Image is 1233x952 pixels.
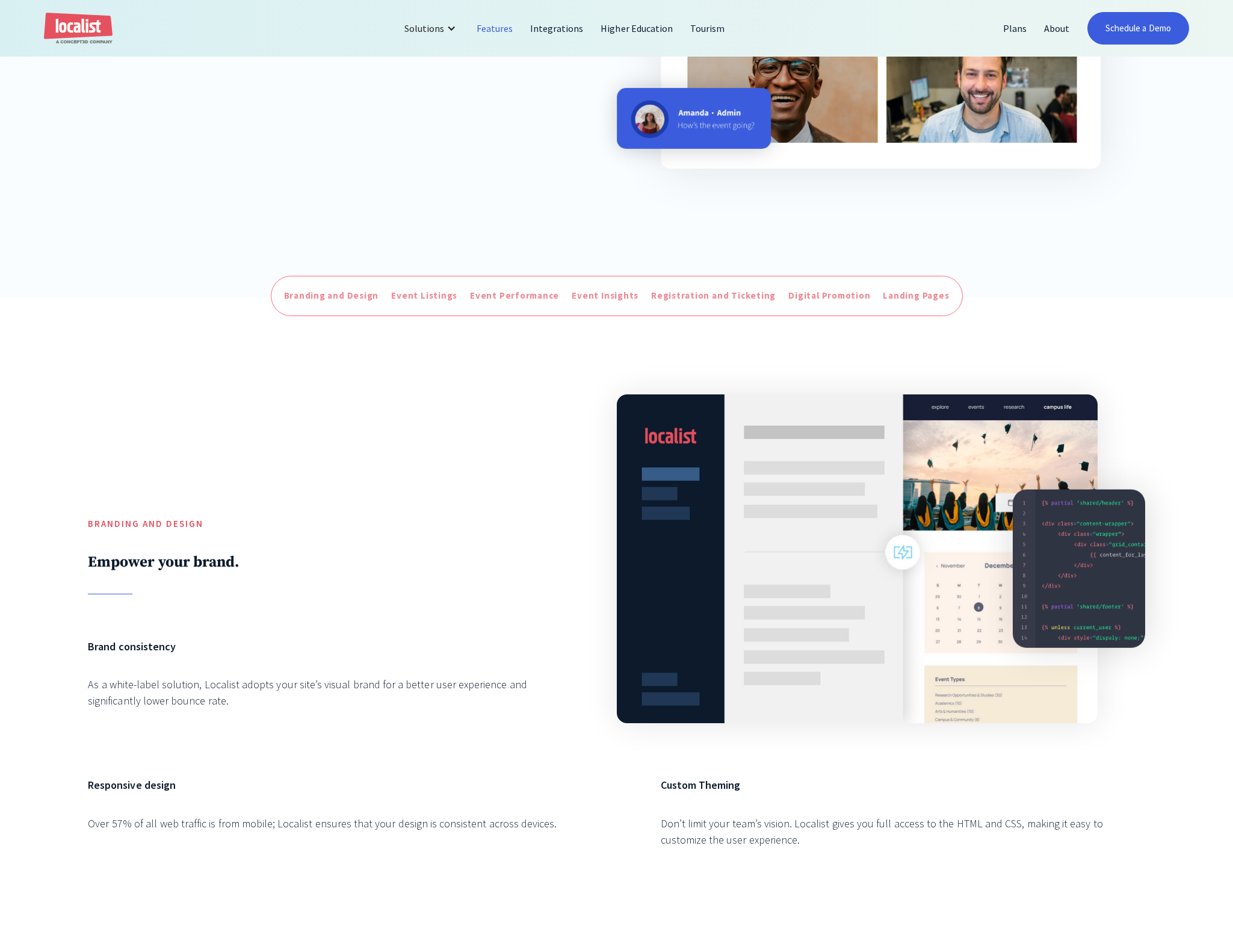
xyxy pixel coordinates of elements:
[470,289,559,303] div: Event Performance
[1087,12,1189,45] a: Schedule a Demo
[88,553,572,571] h2: Empower your brand.
[88,517,572,531] h5: Branding and Design
[682,14,734,43] a: Tourism
[1036,14,1078,43] a: About
[88,676,572,709] div: As a white-label solution, Localist adopts your site’s visual brand for a better user experience ...
[395,14,468,43] div: Solutions
[468,14,522,43] a: Features
[88,815,572,832] div: Over 57% of all web traffic is from mobile; Localist ensures that your design is consistent acros...
[281,286,382,306] a: Branding and Design
[88,638,572,655] h6: Brand consistency
[880,286,952,306] a: Landing Pages
[284,289,379,303] div: Branding and Design
[648,286,779,306] a: Registration and Ticketing
[883,289,949,303] div: Landing Pages
[569,286,641,306] a: Event Insights
[572,289,638,303] div: Event Insights
[785,286,873,306] a: Digital Promotion
[522,14,592,43] a: Integrations
[661,777,1145,793] h6: Custom Theming
[788,289,870,303] div: Digital Promotion
[661,815,1145,848] div: Don’t limit your team’s vision. Localist gives you full access to the HTML and CSS, making it eas...
[44,13,113,45] a: home
[651,289,776,303] div: Registration and Ticketing
[995,14,1036,43] a: Plans
[388,286,460,306] a: Event Listings
[404,21,444,36] div: Solutions
[592,14,682,43] a: Higher Education
[467,286,562,306] a: Event Performance
[88,777,572,793] h6: Responsive design
[391,289,457,303] div: Event Listings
